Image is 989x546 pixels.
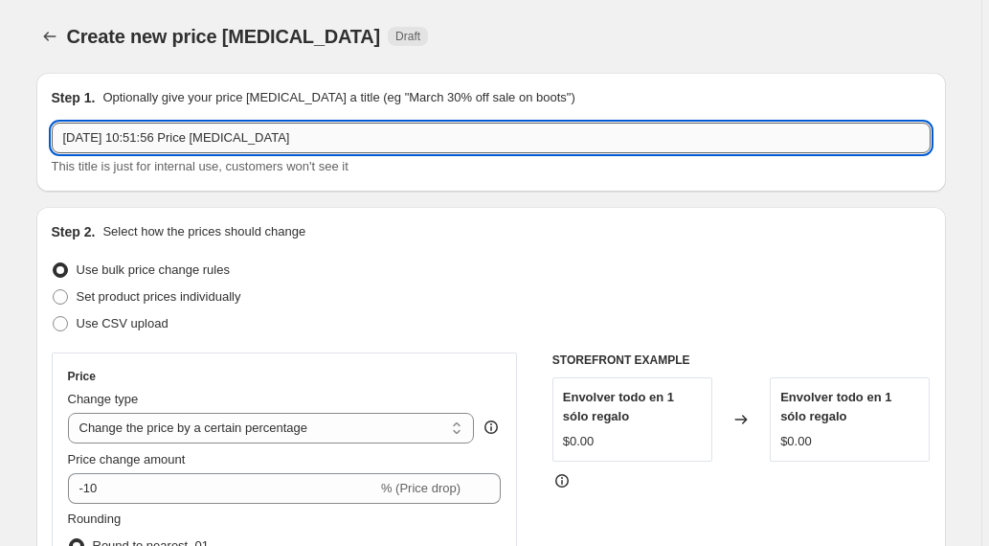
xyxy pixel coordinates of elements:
span: Envolver todo en 1 sólo regalo [563,390,674,423]
span: Change type [68,392,139,406]
span: Use bulk price change rules [77,262,230,277]
div: help [482,418,501,437]
span: Draft [395,29,420,44]
h6: STOREFRONT EXAMPLE [552,353,931,368]
h2: Step 1. [52,88,96,107]
span: Use CSV upload [77,316,169,330]
span: Create new price [MEDICAL_DATA] [67,26,381,47]
span: % (Price drop) [381,481,461,495]
span: Rounding [68,512,122,526]
input: -15 [68,473,377,504]
input: 30% off holiday sale [52,123,931,153]
span: This title is just for internal use, customers won't see it [52,159,348,173]
p: Select how the prices should change [102,222,305,241]
h3: Price [68,369,96,384]
button: Price change jobs [36,23,63,50]
div: $0.00 [563,432,595,451]
span: Price change amount [68,452,186,466]
h2: Step 2. [52,222,96,241]
span: Envolver todo en 1 sólo regalo [780,390,891,423]
p: Optionally give your price [MEDICAL_DATA] a title (eg "March 30% off sale on boots") [102,88,574,107]
div: $0.00 [780,432,812,451]
span: Set product prices individually [77,289,241,304]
